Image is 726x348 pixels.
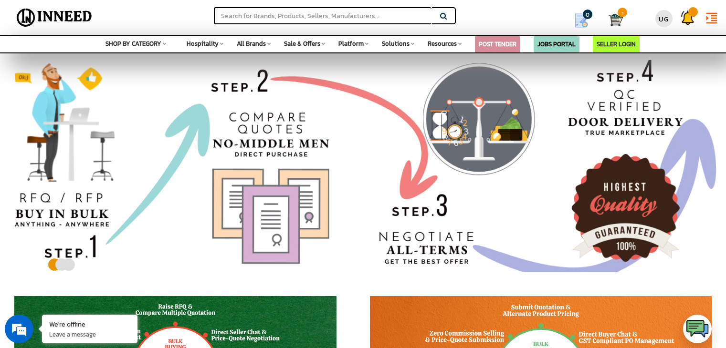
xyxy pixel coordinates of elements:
div: UG [655,10,673,27]
img: Show My Quotes [574,13,589,28]
p: Leave a message [49,330,130,338]
input: Search for Brands, Products, Sellers, Manufacturers... [214,7,431,24]
span: 1 [618,8,627,17]
img: Inneed.Market [13,6,96,30]
span: Resources [428,39,457,48]
button: 1 [47,260,54,265]
span: Platform [338,39,364,48]
i: format_indent_increase [705,11,719,25]
a: Cart 1 [609,10,616,31]
button: 2 [54,260,62,265]
img: logo.png [685,317,709,341]
span: Sale & Offers [284,39,320,48]
a: SELLER LOGIN [597,40,636,49]
a: Support Tickets [676,2,700,28]
div: We're offline [49,319,130,328]
span: All Brands [237,39,266,48]
button: 3 [62,260,69,265]
img: Support Tickets [681,10,695,25]
a: format_indent_increase [700,2,724,31]
span: 0 [583,10,592,19]
a: my Quotes 0 [561,10,609,31]
a: POST TENDER [479,40,516,49]
a: UG [652,2,676,31]
img: Cart [609,13,623,27]
span: SHOP BY CATEGORY [105,39,161,48]
span: Solutions [382,39,410,48]
a: JOBS PORTAL [537,40,576,49]
span: Hospitality [187,39,219,48]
